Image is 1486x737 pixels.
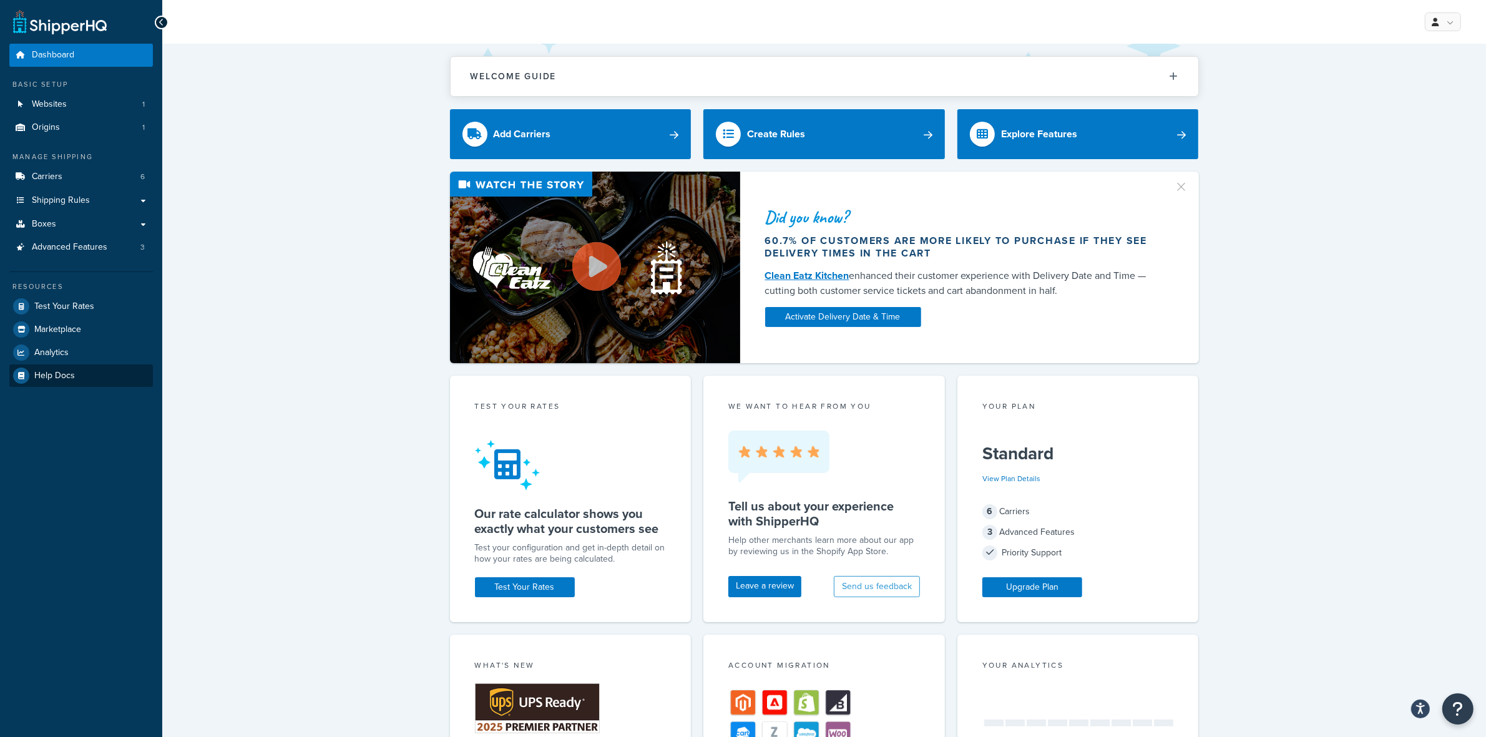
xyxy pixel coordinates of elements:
[9,44,153,67] a: Dashboard
[728,576,801,597] a: Leave a review
[475,506,667,536] h5: Our rate calculator shows you exactly what your customers see
[982,660,1174,674] div: Your Analytics
[475,542,667,565] div: Test your configuration and get in-depth detail on how your rates are being calculated.
[957,109,1199,159] a: Explore Features
[982,544,1174,562] div: Priority Support
[494,125,551,143] div: Add Carriers
[982,473,1040,484] a: View Plan Details
[982,577,1082,597] a: Upgrade Plan
[9,116,153,139] a: Origins1
[9,236,153,259] a: Advanced Features3
[982,503,1174,520] div: Carriers
[765,208,1160,226] div: Did you know?
[34,371,75,381] span: Help Docs
[140,242,145,253] span: 3
[1442,693,1474,725] button: Open Resource Center
[142,99,145,110] span: 1
[32,172,62,182] span: Carriers
[728,660,920,674] div: Account Migration
[32,195,90,206] span: Shipping Rules
[32,242,107,253] span: Advanced Features
[450,172,740,363] img: Video thumbnail
[9,213,153,236] a: Boxes
[9,281,153,292] div: Resources
[9,189,153,212] a: Shipping Rules
[9,318,153,341] a: Marketplace
[982,504,997,519] span: 6
[9,79,153,90] div: Basic Setup
[140,172,145,182] span: 6
[32,219,56,230] span: Boxes
[765,268,1160,298] div: enhanced their customer experience with Delivery Date and Time — cutting both customer service ti...
[728,499,920,529] h5: Tell us about your experience with ShipperHQ
[9,341,153,364] a: Analytics
[9,152,153,162] div: Manage Shipping
[9,364,153,387] a: Help Docs
[728,535,920,557] p: Help other merchants learn more about our app by reviewing us in the Shopify App Store.
[765,307,921,327] a: Activate Delivery Date & Time
[34,325,81,335] span: Marketplace
[703,109,945,159] a: Create Rules
[9,93,153,116] li: Websites
[34,301,94,312] span: Test Your Rates
[982,401,1174,415] div: Your Plan
[834,576,920,597] button: Send us feedback
[9,93,153,116] a: Websites1
[9,236,153,259] li: Advanced Features
[34,348,69,358] span: Analytics
[982,444,1174,464] h5: Standard
[728,401,920,412] p: we want to hear from you
[982,525,997,540] span: 3
[471,72,557,81] h2: Welcome Guide
[475,660,667,674] div: What's New
[32,50,74,61] span: Dashboard
[9,116,153,139] li: Origins
[475,401,667,415] div: Test your rates
[9,165,153,188] li: Carriers
[765,268,849,283] a: Clean Eatz Kitchen
[9,165,153,188] a: Carriers6
[9,295,153,318] a: Test Your Rates
[450,109,692,159] a: Add Carriers
[475,577,575,597] a: Test Your Rates
[451,57,1198,96] button: Welcome Guide
[142,122,145,133] span: 1
[1001,125,1077,143] div: Explore Features
[765,235,1160,260] div: 60.7% of customers are more likely to purchase if they see delivery times in the cart
[747,125,805,143] div: Create Rules
[32,122,60,133] span: Origins
[982,524,1174,541] div: Advanced Features
[32,99,67,110] span: Websites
